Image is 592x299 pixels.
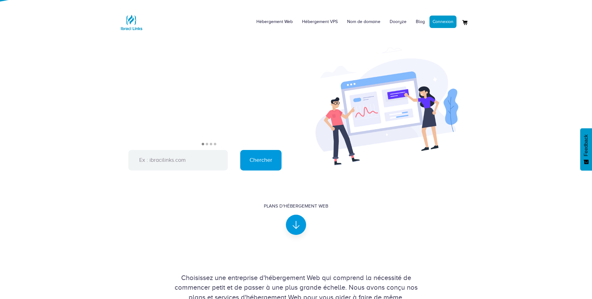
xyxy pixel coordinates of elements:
input: Chercher [240,150,282,171]
div: Plans d'hébergement Web [264,203,328,209]
a: Connexion [429,16,457,28]
a: Dooryze [385,12,411,31]
a: Plans d'hébergement Web [264,203,328,230]
a: Nom de domaine [342,12,385,31]
a: Blog [411,12,429,31]
a: Hébergement Web [252,12,297,31]
input: Ex : ibracilinks.com [128,150,228,171]
img: Logo Ibraci Links [119,10,144,35]
span: Feedback [583,134,589,156]
button: Feedback - Afficher l’enquête [580,128,592,171]
a: Hébergement VPS [297,12,342,31]
a: Logo Ibraci Links [119,5,144,35]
